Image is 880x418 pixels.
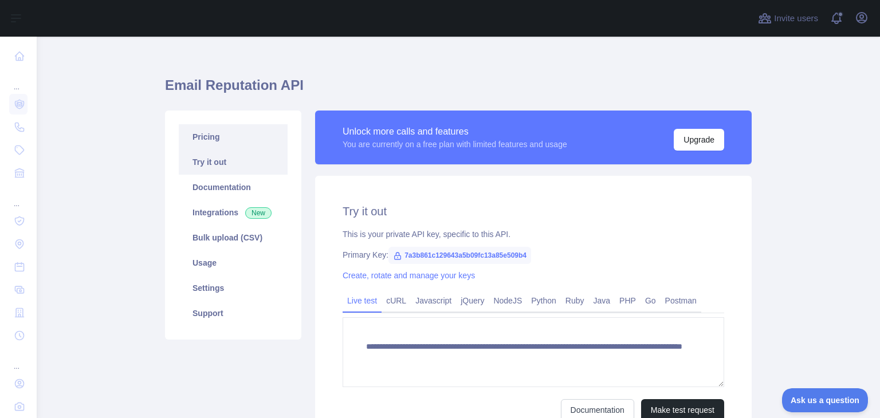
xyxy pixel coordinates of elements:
a: Try it out [179,149,288,175]
div: Primary Key: [343,249,724,261]
a: Create, rotate and manage your keys [343,271,475,280]
a: Java [589,291,615,310]
div: This is your private API key, specific to this API. [343,228,724,240]
div: ... [9,69,27,92]
a: Pricing [179,124,288,149]
h2: Try it out [343,203,724,219]
h1: Email Reputation API [165,76,752,104]
a: Integrations New [179,200,288,225]
a: Live test [343,291,382,310]
span: 7a3b861c129643a5b09fc13a85e509b4 [388,247,531,264]
a: cURL [382,291,411,310]
span: New [245,207,272,219]
a: Settings [179,275,288,301]
a: Javascript [411,291,456,310]
a: Support [179,301,288,326]
a: Bulk upload (CSV) [179,225,288,250]
a: Python [527,291,561,310]
iframe: Toggle Customer Support [782,388,869,412]
div: ... [9,186,27,208]
div: You are currently on a free plan with limited features and usage [343,139,567,150]
div: ... [9,348,27,371]
button: Upgrade [674,129,724,151]
a: Usage [179,250,288,275]
a: NodeJS [489,291,527,310]
a: PHP [615,291,641,310]
a: jQuery [456,291,489,310]
a: Go [641,291,661,310]
button: Invite users [756,9,820,27]
a: Documentation [179,175,288,200]
a: Postman [661,291,701,310]
span: Invite users [774,12,818,25]
div: Unlock more calls and features [343,125,567,139]
a: Ruby [561,291,589,310]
